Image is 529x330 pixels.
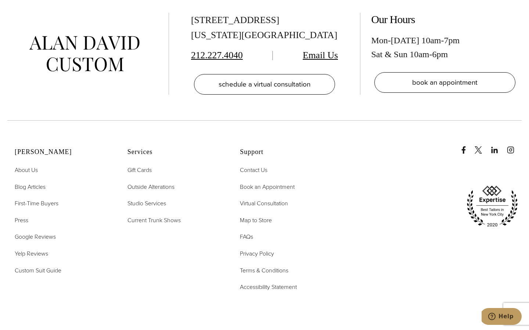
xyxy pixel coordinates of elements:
a: Email Us [303,50,338,60]
span: Virtual Consultation [240,199,288,208]
a: Privacy Policy [240,249,274,258]
a: Press [15,216,28,225]
h2: Services [127,148,222,156]
span: About Us [15,166,38,174]
a: Outside Alterations [127,182,174,192]
a: Blog Articles [15,182,46,192]
span: Blog Articles [15,183,46,191]
a: instagram [507,139,522,154]
a: Yelp Reviews [15,249,48,258]
span: Studio Services [127,199,166,208]
a: Gift Cards [127,165,152,175]
img: alan david custom [29,36,140,71]
div: Mon-[DATE] 10am-7pm Sat & Sun 10am-6pm [371,33,518,62]
a: Facebook [460,139,473,154]
a: Studio Services [127,199,166,208]
a: Map to Store [240,216,272,225]
a: schedule a virtual consultation [194,74,335,95]
h2: [PERSON_NAME] [15,148,109,156]
a: About Us [15,165,38,175]
a: book an appointment [374,72,515,93]
a: Terms & Conditions [240,266,288,275]
a: 212.227.4040 [191,50,243,60]
span: Gift Cards [127,166,152,174]
span: Google Reviews [15,232,56,241]
a: FAQs [240,232,253,242]
span: Custom Suit Guide [15,266,61,275]
a: x/twitter [475,139,489,154]
span: schedule a virtual consultation [219,79,310,89]
div: [STREET_ADDRESS] [US_STATE][GEOGRAPHIC_DATA] [191,13,338,43]
iframe: Opens a widget where you can chat to one of our agents [482,308,522,326]
nav: Alan David Footer Nav [15,165,109,275]
a: Book an Appointment [240,182,295,192]
span: Outside Alterations [127,183,174,191]
h2: Our Hours [371,13,518,26]
span: book an appointment [412,77,478,88]
h2: Support [240,148,334,156]
span: Privacy Policy [240,249,274,258]
a: Custom Suit Guide [15,266,61,275]
span: Contact Us [240,166,267,174]
span: Book an Appointment [240,183,295,191]
a: Virtual Consultation [240,199,288,208]
nav: Support Footer Nav [240,165,334,292]
span: Terms & Conditions [240,266,288,275]
span: FAQs [240,232,253,241]
a: Contact Us [240,165,267,175]
a: First-Time Buyers [15,199,58,208]
a: Accessibility Statement [240,282,297,292]
span: Yelp Reviews [15,249,48,258]
a: linkedin [491,139,505,154]
nav: Services Footer Nav [127,165,222,225]
a: Google Reviews [15,232,56,242]
span: First-Time Buyers [15,199,58,208]
img: expertise, best tailors in new york city 2020 [463,183,522,230]
a: Current Trunk Shows [127,216,181,225]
